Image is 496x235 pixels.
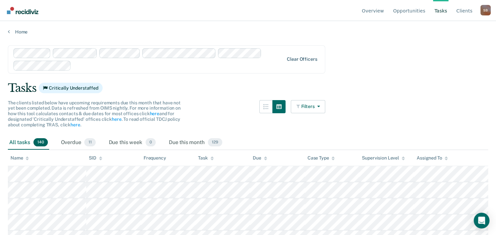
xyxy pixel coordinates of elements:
[10,155,29,161] div: Name
[8,136,49,150] div: All tasks140
[8,81,488,95] div: Tasks
[253,155,267,161] div: Due
[108,136,157,150] div: Due this week0
[39,83,103,93] span: Critically Understaffed
[417,155,448,161] div: Assigned To
[474,213,489,228] div: Open Intercom Messenger
[198,155,213,161] div: Task
[8,29,488,35] a: Home
[308,155,335,161] div: Case Type
[208,138,222,147] span: 129
[291,100,326,113] button: Filters
[112,117,121,122] a: here
[33,138,48,147] span: 140
[8,100,181,127] span: The clients listed below have upcoming requirements due this month that have not yet been complet...
[149,111,159,116] a: here
[144,155,166,161] div: Frequency
[146,138,156,147] span: 0
[84,138,95,147] span: 11
[89,155,102,161] div: SID
[287,56,317,62] div: Clear officers
[480,5,491,15] button: Profile dropdown button
[7,7,38,14] img: Recidiviz
[362,155,405,161] div: Supervision Level
[60,136,97,150] div: Overdue11
[480,5,491,15] div: S B
[70,122,80,127] a: here
[168,136,224,150] div: Due this month129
